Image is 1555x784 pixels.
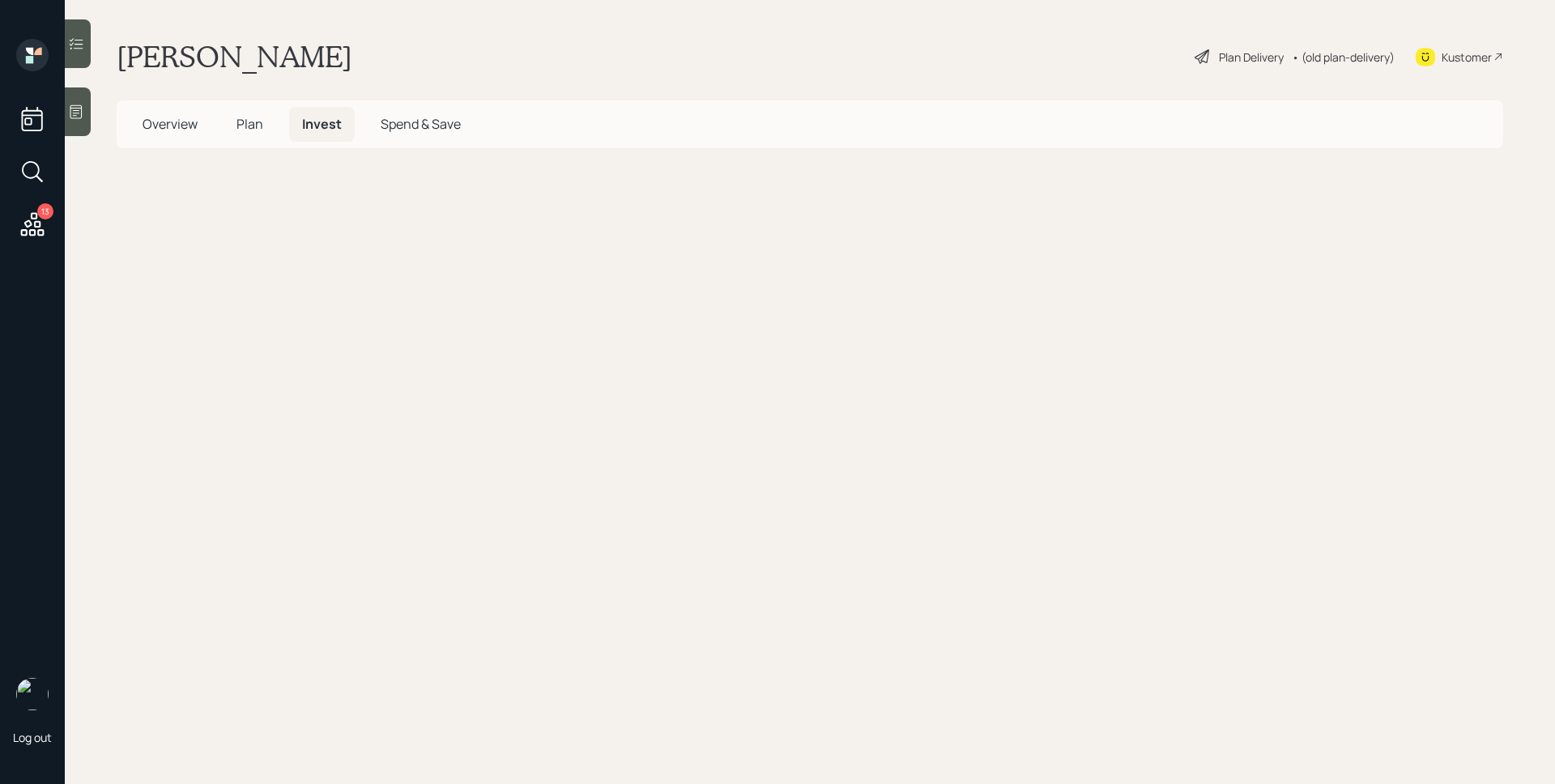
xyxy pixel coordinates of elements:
div: Plan Delivery [1219,49,1284,66]
img: james-distasi-headshot.png [16,678,49,710]
span: Plan [236,115,263,133]
div: Log out [13,730,52,745]
span: Spend & Save [381,115,461,133]
div: 13 [37,203,53,219]
span: Overview [143,115,198,133]
div: • (old plan-delivery) [1292,49,1395,66]
span: Invest [302,115,342,133]
h1: [PERSON_NAME] [117,39,352,75]
div: Kustomer [1442,49,1492,66]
